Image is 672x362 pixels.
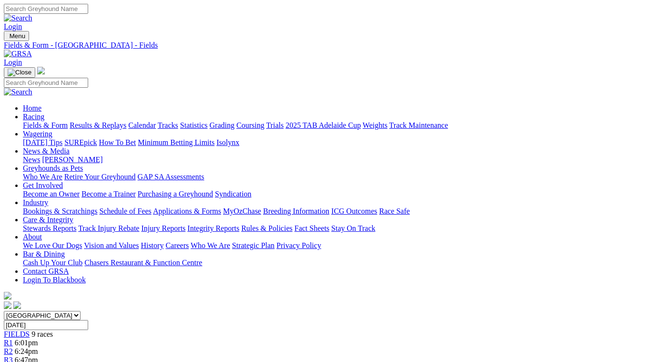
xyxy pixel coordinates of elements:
a: R2 [4,347,13,355]
img: logo-grsa-white.png [37,67,45,74]
a: Greyhounds as Pets [23,164,83,172]
a: Care & Integrity [23,216,73,224]
div: News & Media [23,155,668,164]
a: Coursing [236,121,265,129]
a: Race Safe [379,207,409,215]
a: News [23,155,40,164]
a: Tracks [158,121,178,129]
img: facebook.svg [4,301,11,309]
img: logo-grsa-white.png [4,292,11,300]
a: Track Maintenance [389,121,448,129]
a: SUREpick [64,138,97,146]
a: Fields & Form - [GEOGRAPHIC_DATA] - Fields [4,41,668,50]
div: Get Involved [23,190,668,198]
a: Track Injury Rebate [78,224,139,232]
a: Bar & Dining [23,250,65,258]
span: 9 races [31,330,53,338]
a: [PERSON_NAME] [42,155,102,164]
a: Chasers Restaurant & Function Centre [84,259,202,267]
span: Menu [10,32,25,40]
a: Who We Are [191,241,230,249]
img: GRSA [4,50,32,58]
a: Stay On Track [331,224,375,232]
a: Vision and Values [84,241,139,249]
a: Weights [363,121,387,129]
a: Applications & Forms [153,207,221,215]
a: Bookings & Scratchings [23,207,97,215]
a: Results & Replays [70,121,126,129]
img: Search [4,88,32,96]
a: FIELDS [4,330,30,338]
a: Rules & Policies [241,224,293,232]
a: Schedule of Fees [99,207,151,215]
div: About [23,241,668,250]
input: Search [4,4,88,14]
input: Search [4,78,88,88]
a: Login To Blackbook [23,276,86,284]
a: [DATE] Tips [23,138,62,146]
div: Bar & Dining [23,259,668,267]
a: Cash Up Your Club [23,259,82,267]
a: Become a Trainer [81,190,136,198]
a: Login [4,22,22,31]
a: Careers [165,241,189,249]
a: Become an Owner [23,190,80,198]
a: Contact GRSA [23,267,69,275]
a: Privacy Policy [276,241,321,249]
a: Stewards Reports [23,224,76,232]
a: Grading [210,121,234,129]
button: Toggle navigation [4,67,35,78]
div: Greyhounds as Pets [23,173,668,181]
a: Syndication [215,190,251,198]
img: Close [8,69,31,76]
a: Industry [23,198,48,207]
a: Who We Are [23,173,62,181]
span: 6:24pm [15,347,38,355]
button: Toggle navigation [4,31,29,41]
a: Strategic Plan [232,241,275,249]
a: Injury Reports [141,224,185,232]
a: Login [4,58,22,66]
a: History [141,241,163,249]
a: Racing [23,113,44,121]
a: About [23,233,42,241]
a: Purchasing a Greyhound [138,190,213,198]
a: MyOzChase [223,207,261,215]
a: Fact Sheets [295,224,329,232]
a: Isolynx [216,138,239,146]
a: Fields & Form [23,121,68,129]
a: News & Media [23,147,70,155]
div: Racing [23,121,668,130]
a: We Love Our Dogs [23,241,82,249]
span: 6:01pm [15,339,38,347]
a: Retire Your Greyhound [64,173,136,181]
a: ICG Outcomes [331,207,377,215]
a: Get Involved [23,181,63,189]
div: Care & Integrity [23,224,668,233]
a: Calendar [128,121,156,129]
img: twitter.svg [13,301,21,309]
div: Industry [23,207,668,216]
a: Wagering [23,130,52,138]
input: Select date [4,320,88,330]
a: Integrity Reports [187,224,239,232]
a: Home [23,104,41,112]
a: Minimum Betting Limits [138,138,214,146]
img: Search [4,14,32,22]
a: R1 [4,339,13,347]
a: Statistics [180,121,208,129]
a: Trials [266,121,284,129]
a: Breeding Information [263,207,329,215]
a: GAP SA Assessments [138,173,204,181]
a: How To Bet [99,138,136,146]
div: Wagering [23,138,668,147]
a: 2025 TAB Adelaide Cup [285,121,361,129]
